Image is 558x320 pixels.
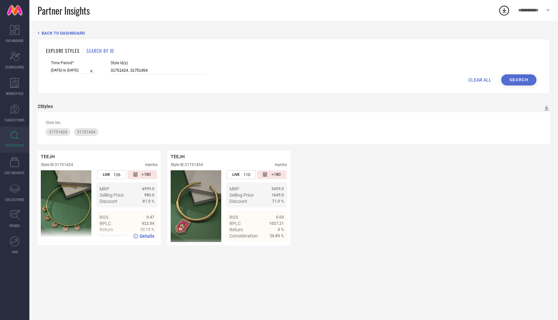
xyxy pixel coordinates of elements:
span: 26.85 % [270,234,284,238]
span: 1027.21 [269,221,284,226]
span: Partner Insights [38,4,90,17]
span: 110 [243,172,250,177]
span: SUGGESTIONS [5,117,25,122]
span: INSPIRATION [6,143,24,148]
span: MRP [100,186,109,191]
input: Select time period [51,67,96,74]
span: Time Period* [51,61,96,65]
span: TEEJH [171,154,185,159]
div: Open download list [498,5,510,16]
button: Search [501,74,536,85]
div: Number of days the style has been live on the platform [97,170,126,179]
div: myntra [275,162,287,167]
span: CDC INSIGHTS [5,170,25,175]
span: DASHBOARD [6,38,23,43]
img: Style preview image [171,170,221,242]
span: FWD [12,250,18,254]
span: CLEAR ALL [468,77,491,83]
span: 81.0 % [143,199,154,204]
span: Details [140,234,154,239]
span: WORKSPACE [6,91,24,96]
span: Selling Price [229,192,254,198]
span: RPLC [100,221,111,226]
div: 2 Styles [38,104,53,109]
span: COLLECTIONS [5,197,24,202]
div: Back TO Dashboard [38,31,550,36]
span: BACK TO DASHBOARD [41,31,85,36]
a: Details [263,245,284,250]
span: TRENDS [9,223,20,228]
span: 31751424 [49,130,67,134]
span: Discount [100,199,117,204]
span: 0.03 [276,215,284,220]
span: 0 % [278,227,284,232]
span: 0.47 [147,215,154,220]
span: Return [229,227,243,232]
span: Consideration [229,233,258,238]
span: Selling Price [100,192,124,198]
h1: EXPLORE STYLES [46,47,80,54]
input: Enter comma separated style ids e.g. 12345, 67890 [111,67,205,74]
span: 71.0 % [272,199,284,204]
div: Click to view image [41,170,91,242]
span: 622.04 [142,221,154,226]
h1: SEARCH BY ID [86,47,114,54]
span: LIVE [103,173,110,177]
div: Number of days since the style was first listed on the platform [128,170,157,179]
span: RPLC [229,221,241,226]
span: 4999.0 [142,187,154,191]
a: Details [133,234,154,239]
span: ROS [100,215,108,220]
img: Style preview image [41,170,91,242]
span: LIVE [232,173,240,177]
span: TEEJH [41,154,55,159]
div: Click to view image [171,170,221,242]
span: 980.0 [144,193,154,197]
span: SCORECARDS [5,65,24,69]
span: Details [269,245,284,250]
span: 126 [114,172,120,177]
span: 5499.0 [271,187,284,191]
span: 31751454 [77,130,95,134]
span: ROS [229,215,238,220]
span: 1649.0 [271,193,284,197]
span: >180 [271,172,281,177]
div: Number of days the style has been live on the platform [226,170,256,179]
div: Style ID: 31751454 [171,162,203,167]
span: >180 [142,172,151,177]
span: Discount [229,199,247,204]
span: MRP [229,186,239,191]
div: Number of days since the style was first listed on the platform [257,170,287,179]
div: Style ID: 31751424 [41,162,73,167]
div: Style Ids [46,120,542,125]
span: Style Id(s) [111,61,205,65]
div: myntra [145,162,158,167]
